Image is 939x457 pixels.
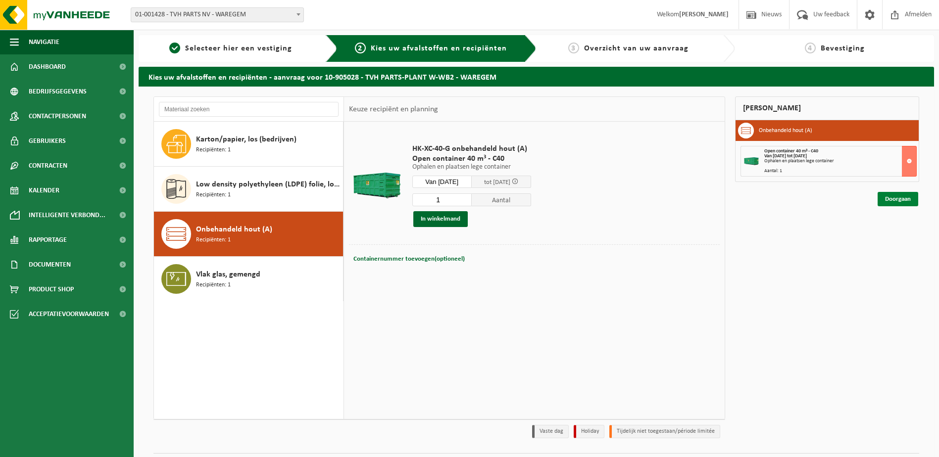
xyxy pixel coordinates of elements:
[29,228,67,252] span: Rapportage
[574,425,604,438] li: Holiday
[29,277,74,302] span: Product Shop
[29,302,109,326] span: Acceptatievoorwaarden
[185,45,292,52] span: Selecteer hier een vestiging
[154,212,344,257] button: Onbehandeld hout (A) Recipiënten: 1
[764,153,807,159] strong: Van [DATE] tot [DATE]
[29,178,59,203] span: Kalender
[484,179,510,185] span: tot [DATE]
[352,252,466,266] button: Containernummer toevoegen(optioneel)
[196,235,231,245] span: Recipiënten: 1
[679,11,729,18] strong: [PERSON_NAME]
[29,203,105,228] span: Intelligente verbond...
[144,43,318,54] a: 1Selecteer hier een vestiging
[584,45,689,52] span: Overzicht van uw aanvraag
[805,43,816,53] span: 4
[344,97,443,122] div: Keuze recipiënt en planning
[472,193,531,206] span: Aantal
[29,153,67,178] span: Contracten
[412,176,472,188] input: Selecteer datum
[764,148,818,154] span: Open container 40 m³ - C40
[196,224,272,235] span: Onbehandeld hout (A)
[371,45,507,52] span: Kies uw afvalstoffen en recipiënten
[29,54,66,79] span: Dashboard
[131,8,303,22] span: 01-001428 - TVH PARTS NV - WAREGEM
[154,122,344,167] button: Karton/papier, los (bedrijven) Recipiënten: 1
[764,159,916,164] div: Ophalen en plaatsen lege container
[196,145,231,155] span: Recipiënten: 1
[196,179,341,190] span: Low density polyethyleen (LDPE) folie, los, naturel/gekleurd (80/20)
[154,257,344,301] button: Vlak glas, gemengd Recipiënten: 1
[29,104,86,129] span: Contactpersonen
[353,256,465,262] span: Containernummer toevoegen(optioneel)
[821,45,865,52] span: Bevestiging
[413,211,468,227] button: In winkelmand
[139,67,934,86] h2: Kies uw afvalstoffen en recipiënten - aanvraag voor 10-905028 - TVH PARTS-PLANT W-WB2 - WAREGEM
[169,43,180,53] span: 1
[131,7,304,22] span: 01-001428 - TVH PARTS NV - WAREGEM
[532,425,569,438] li: Vaste dag
[196,134,297,145] span: Karton/papier, los (bedrijven)
[412,164,531,171] p: Ophalen en plaatsen lege container
[878,192,918,206] a: Doorgaan
[29,129,66,153] span: Gebruikers
[412,144,531,154] span: HK-XC-40-G onbehandeld hout (A)
[196,190,231,200] span: Recipiënten: 1
[764,169,916,174] div: Aantal: 1
[159,102,339,117] input: Materiaal zoeken
[412,154,531,164] span: Open container 40 m³ - C40
[735,96,919,120] div: [PERSON_NAME]
[154,167,344,212] button: Low density polyethyleen (LDPE) folie, los, naturel/gekleurd (80/20) Recipiënten: 1
[196,269,260,280] span: Vlak glas, gemengd
[29,30,59,54] span: Navigatie
[759,123,812,138] h3: Onbehandeld hout (A)
[196,280,231,290] span: Recipiënten: 1
[568,43,579,53] span: 3
[355,43,366,53] span: 2
[29,252,71,277] span: Documenten
[29,79,87,104] span: Bedrijfsgegevens
[609,425,720,438] li: Tijdelijk niet toegestaan/période limitée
